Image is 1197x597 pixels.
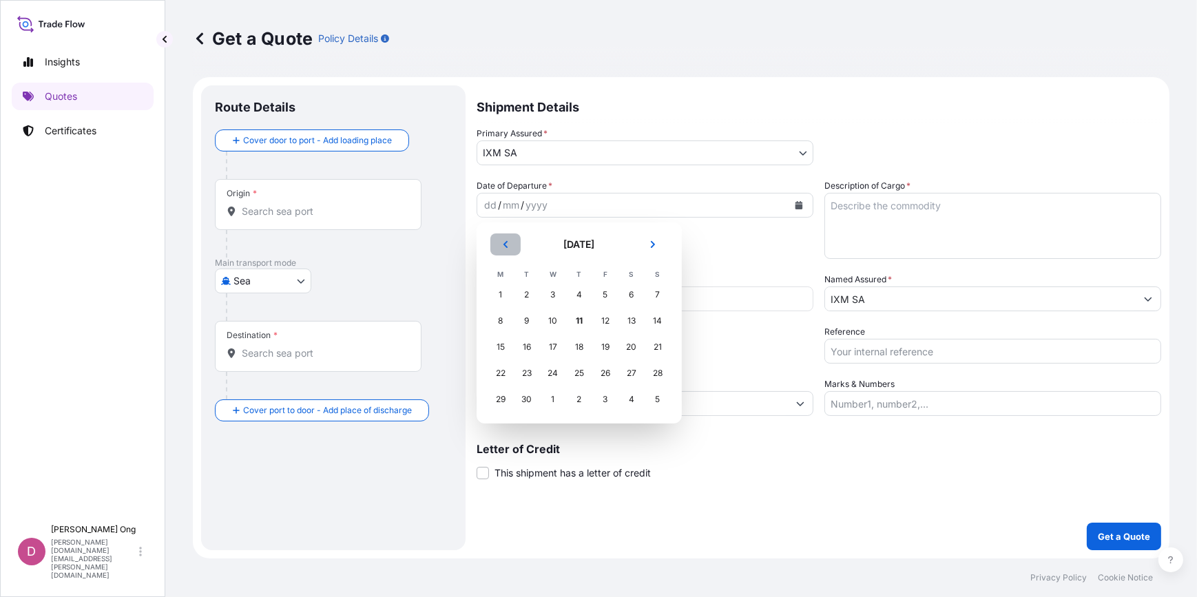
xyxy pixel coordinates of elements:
[193,28,313,50] p: Get a Quote
[488,266,514,282] th: M
[567,308,592,333] div: Today, Thursday 11 September 2025
[638,233,668,255] button: Next
[593,387,618,412] div: Friday 3 October 2025
[645,387,670,412] div: Sunday 5 October 2025
[514,361,539,386] div: Tuesday 23 September 2025
[514,282,539,307] div: Tuesday 2 September 2025
[488,387,513,412] div: Monday 29 September 2025
[477,85,1161,127] p: Shipment Details
[541,282,565,307] div: Wednesday 3 September 2025
[619,335,644,359] div: Saturday 20 September 2025
[619,308,644,333] div: Saturday 13 September 2025
[566,266,592,282] th: T
[645,282,670,307] div: Sunday 7 September 2025
[567,282,592,307] div: Thursday 4 September 2025
[540,266,566,282] th: W
[488,282,513,307] div: Monday 1 September 2025
[567,387,592,412] div: Thursday 2 October 2025
[619,282,644,307] div: Saturday 6 September 2025
[488,266,671,412] table: September 2025
[645,335,670,359] div: Sunday 21 September 2025
[488,233,671,412] div: September 2025
[567,335,592,359] div: Thursday 18 September 2025
[593,308,618,333] div: Friday 12 September 2025
[514,387,539,412] div: Tuesday 30 September 2025
[318,32,378,45] p: Policy Details
[477,222,682,423] section: Calendar
[541,335,565,359] div: Wednesday 17 September 2025
[593,335,618,359] div: Friday 19 September 2025
[645,308,670,333] div: Sunday 14 September 2025
[488,308,513,333] div: Monday 8 September 2025
[592,266,618,282] th: F
[618,266,645,282] th: S
[490,233,521,255] button: Previous
[514,308,539,333] div: Tuesday 9 September 2025
[645,361,670,386] div: Sunday 28 September 2025
[529,238,629,251] h2: [DATE]
[541,361,565,386] div: Wednesday 24 September 2025
[541,308,565,333] div: Wednesday 10 September 2025
[488,335,513,359] div: Monday 15 September 2025
[488,361,513,386] div: Monday 22 September 2025
[593,361,618,386] div: Friday 26 September 2025
[514,335,539,359] div: Tuesday 16 September 2025
[645,266,671,282] th: S
[593,282,618,307] div: Friday 5 September 2025
[541,387,565,412] div: Wednesday 1 October 2025
[567,361,592,386] div: Thursday 25 September 2025
[619,361,644,386] div: Saturday 27 September 2025
[514,266,540,282] th: T
[619,387,644,412] div: Saturday 4 October 2025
